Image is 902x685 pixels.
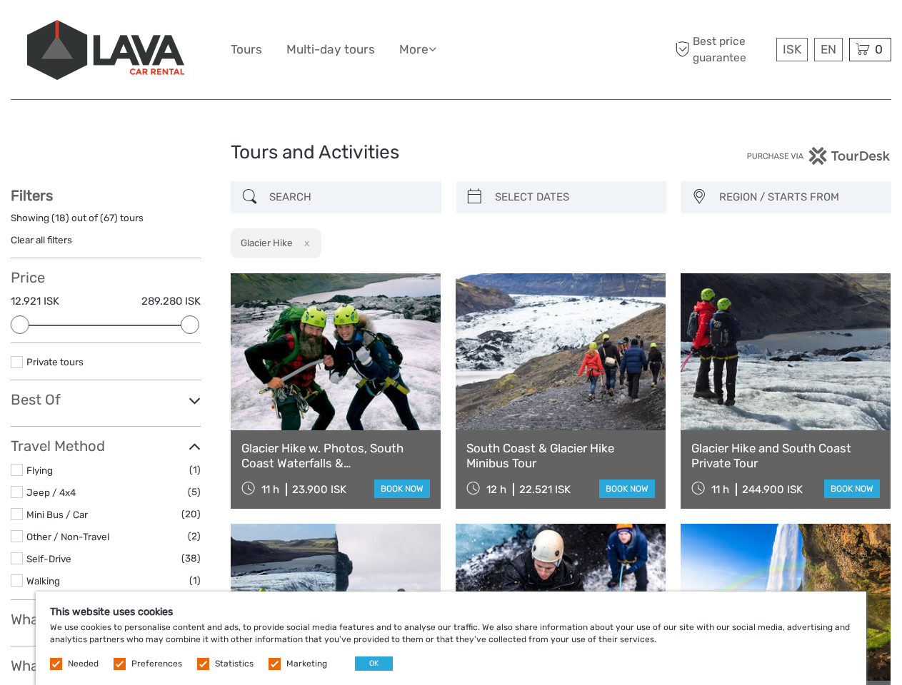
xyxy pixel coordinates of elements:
h3: Price [11,269,201,286]
span: (20) [181,506,201,522]
a: book now [599,479,655,498]
label: 18 [55,211,66,225]
a: Self-Drive [26,553,71,564]
label: 67 [104,211,114,225]
button: Open LiveChat chat widget [164,22,181,39]
h1: Tours and Activities [231,141,671,164]
a: Flying [26,465,53,476]
label: Marketing [286,658,327,670]
div: EN [814,38,843,61]
span: (2) [188,528,201,544]
label: Statistics [215,658,254,670]
p: We're away right now. Please check back later! [20,25,161,36]
span: 11 h [711,483,729,496]
h3: Best Of [11,391,201,408]
a: Jeep / 4x4 [26,487,76,498]
div: We use cookies to personalise content and ads, to provide social media features and to analyse ou... [36,592,866,685]
img: PurchaseViaTourDesk.png [746,147,891,165]
a: More [399,39,436,60]
strong: Filters [11,187,53,204]
a: book now [374,479,430,498]
a: Glacier Hike and South Coast Private Tour [691,441,880,470]
h3: What do you want to see? [11,611,201,628]
a: Other / Non-Travel [26,531,109,542]
button: REGION / STARTS FROM [713,186,884,209]
div: 244.900 ISK [742,483,803,496]
span: ISK [783,42,801,56]
a: Multi-day tours [286,39,375,60]
span: (5) [188,484,201,500]
span: 0 [873,42,885,56]
button: OK [355,656,393,671]
h2: Glacier Hike [241,237,293,248]
a: Tours [231,39,262,60]
label: Preferences [131,658,182,670]
label: Needed [68,658,99,670]
h5: This website uses cookies [50,606,852,618]
span: (38) [181,550,201,567]
label: 12.921 ISK [11,294,59,309]
a: Private tours [26,356,84,367]
div: Showing ( ) out of ( ) tours [11,211,201,233]
a: Walking [26,575,60,587]
span: Best price guarantee [671,34,773,65]
a: South Coast & Glacier Hike Minibus Tour [466,441,655,470]
span: (1) [189,572,201,589]
input: SEARCH [264,185,434,210]
label: 289.280 ISK [141,294,201,309]
span: 11 h [261,483,279,496]
span: (1) [189,462,201,478]
img: 523-13fdf7b0-e410-4b32-8dc9-7907fc8d33f7_logo_big.jpg [27,20,184,80]
button: x [295,235,314,250]
input: SELECT DATES [489,185,659,210]
h3: What do you want to do? [11,657,201,674]
div: 23.900 ISK [292,483,346,496]
a: Clear all filters [11,234,72,245]
a: Glacier Hike w. Photos, South Coast Waterfalls & [GEOGRAPHIC_DATA] [241,441,430,470]
span: 12 h [486,483,506,496]
a: Mini Bus / Car [26,509,88,520]
div: 22.521 ISK [519,483,571,496]
a: book now [824,479,880,498]
h3: Travel Method [11,437,201,455]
